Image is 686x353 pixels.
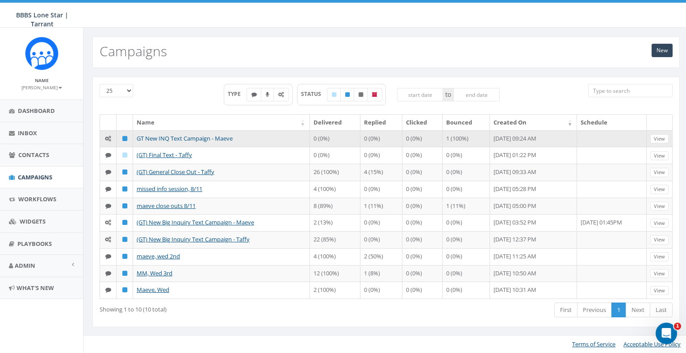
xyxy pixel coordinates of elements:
span: Playbooks [17,240,52,248]
a: View [650,168,669,177]
th: Replied [360,115,402,130]
td: [DATE] 10:50 AM [490,265,577,282]
a: Acceptable Use Policy [623,340,681,348]
td: 2 (100%) [310,282,360,299]
td: [DATE] 05:00 PM [490,198,577,215]
i: Text SMS [105,270,111,276]
span: Workflows [18,195,56,203]
i: Unpublished [359,92,363,97]
td: 0 (0%) [443,214,490,231]
small: Name [35,77,49,83]
td: 22 (85%) [310,231,360,248]
td: [DATE] 01:45PM [577,214,647,231]
td: 0 (0%) [360,130,402,147]
td: 0 (0%) [360,282,402,299]
i: Published [122,186,127,192]
i: Text SMS [251,92,257,97]
td: [DATE] 10:31 AM [490,282,577,299]
td: 0 (0%) [402,198,443,215]
span: to [443,88,453,101]
td: 0 (0%) [443,282,490,299]
label: Text SMS [247,88,262,101]
td: [DATE] 09:33 AM [490,164,577,181]
i: Automated Message [105,136,111,141]
a: (GT) New Big Inquiry Text Campaign - Maeve [137,218,254,226]
label: Unpublished [354,88,368,101]
td: [DATE] 11:25 AM [490,248,577,265]
th: Created On: activate to sort column ascending [490,115,577,130]
td: 8 (89%) [310,198,360,215]
td: 4 (100%) [310,181,360,198]
td: 0 (0%) [402,147,443,164]
i: Published [122,253,127,259]
th: Bounced [443,115,490,130]
a: 1 [611,303,626,317]
span: STATUS [301,90,327,98]
a: View [650,235,669,245]
th: Clicked [402,115,443,130]
a: Next [626,303,650,317]
span: Widgets [20,217,46,225]
i: Automated Message [278,92,284,97]
a: New [652,44,673,57]
td: [DATE] 03:52 PM [490,214,577,231]
td: 1 (11%) [360,198,402,215]
input: end date [453,88,500,101]
img: Rally_Corp_Icon_1.png [25,37,59,70]
th: Schedule [577,115,647,130]
i: Published [122,169,127,175]
input: start date [397,88,443,101]
td: 0 (0%) [443,231,490,248]
a: View [650,286,669,295]
a: View [650,185,669,194]
i: Ringless Voice Mail [266,92,269,97]
th: Delivered [310,115,360,130]
span: BBBS Lone Star | Tarrant [16,11,68,28]
td: 0 (0%) [402,181,443,198]
i: Published [122,220,127,225]
span: Inbox [18,129,37,137]
td: 26 (100%) [310,164,360,181]
td: [DATE] 12:37 PM [490,231,577,248]
td: 0 (0%) [443,164,490,181]
i: Draft [122,152,127,158]
td: 0 (0%) [443,248,490,265]
a: Terms of Service [572,340,615,348]
a: [PERSON_NAME] [21,83,62,91]
td: 4 (15%) [360,164,402,181]
span: What's New [17,284,54,292]
td: 0 (0%) [402,214,443,231]
i: Published [122,203,127,209]
label: Archived [367,88,382,101]
i: Text SMS [105,169,111,175]
i: Automated Message [105,237,111,242]
i: Published [122,136,127,141]
a: (GT) General Close Out - Taffy [137,168,214,176]
i: Draft [332,92,336,97]
td: 0 (0%) [443,265,490,282]
td: 1 (100%) [443,130,490,147]
i: Published [345,92,350,97]
td: 0 (0%) [443,147,490,164]
td: 0 (0%) [360,147,402,164]
span: Contacts [18,151,49,159]
a: Maeve, Wed [137,286,169,294]
td: 0 (0%) [443,181,490,198]
td: 0 (0%) [402,164,443,181]
td: 12 (100%) [310,265,360,282]
td: 0 (0%) [360,231,402,248]
span: TYPE [228,90,247,98]
td: 0 (0%) [402,130,443,147]
td: 0 (0%) [360,214,402,231]
td: 2 (50%) [360,248,402,265]
a: maeve close outs 8/11 [137,202,196,210]
i: Text SMS [105,186,111,192]
i: Published [122,237,127,242]
td: 0 (0%) [360,181,402,198]
a: Previous [577,303,612,317]
a: missed info session, 8/11 [137,185,202,193]
i: Published [122,270,127,276]
label: Automated Message [273,88,289,101]
i: Text SMS [105,152,111,158]
a: First [554,303,577,317]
